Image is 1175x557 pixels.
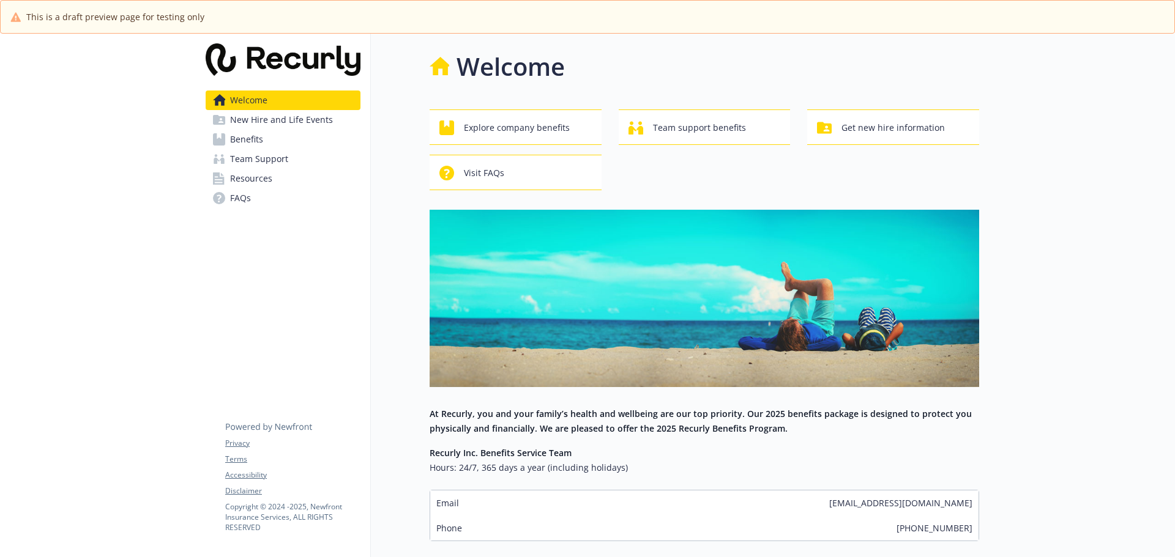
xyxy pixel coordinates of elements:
[230,149,288,169] span: Team Support
[230,90,267,110] span: Welcome
[430,460,979,475] h6: Hours: 24/7, 365 days a year (including holidays)​
[436,496,459,509] span: Email
[430,155,602,190] button: Visit FAQs
[653,116,746,139] span: Team support benefits
[230,110,333,130] span: New Hire and Life Events
[430,210,979,387] img: overview page banner
[430,408,972,434] strong: At Recurly, you and your family’s health and wellbeing are our top priority. Our 2025 benefits pa...
[206,149,360,169] a: Team Support
[457,48,565,85] h1: Welcome
[619,109,791,145] button: Team support benefits
[225,485,360,496] a: Disclaimer
[225,454,360,465] a: Terms
[897,522,972,534] span: [PHONE_NUMBER]
[230,169,272,188] span: Resources
[230,130,263,149] span: Benefits
[464,116,570,139] span: Explore company benefits
[430,109,602,145] button: Explore company benefits
[206,90,360,110] a: Welcome
[807,109,979,145] button: Get new hire information
[206,169,360,188] a: Resources
[225,438,360,449] a: Privacy
[206,110,360,130] a: New Hire and Life Events
[206,188,360,208] a: FAQs
[206,130,360,149] a: Benefits
[464,161,504,185] span: Visit FAQs
[225,470,360,481] a: Accessibility
[430,447,572,459] strong: Recurly Inc. Benefits Service Team
[26,10,204,23] span: This is a draft preview page for testing only
[829,496,972,509] span: [EMAIL_ADDRESS][DOMAIN_NAME]
[841,116,945,139] span: Get new hire information
[436,522,462,534] span: Phone
[230,188,251,208] span: FAQs
[225,501,360,533] p: Copyright © 2024 - 2025 , Newfront Insurance Services, ALL RIGHTS RESERVED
